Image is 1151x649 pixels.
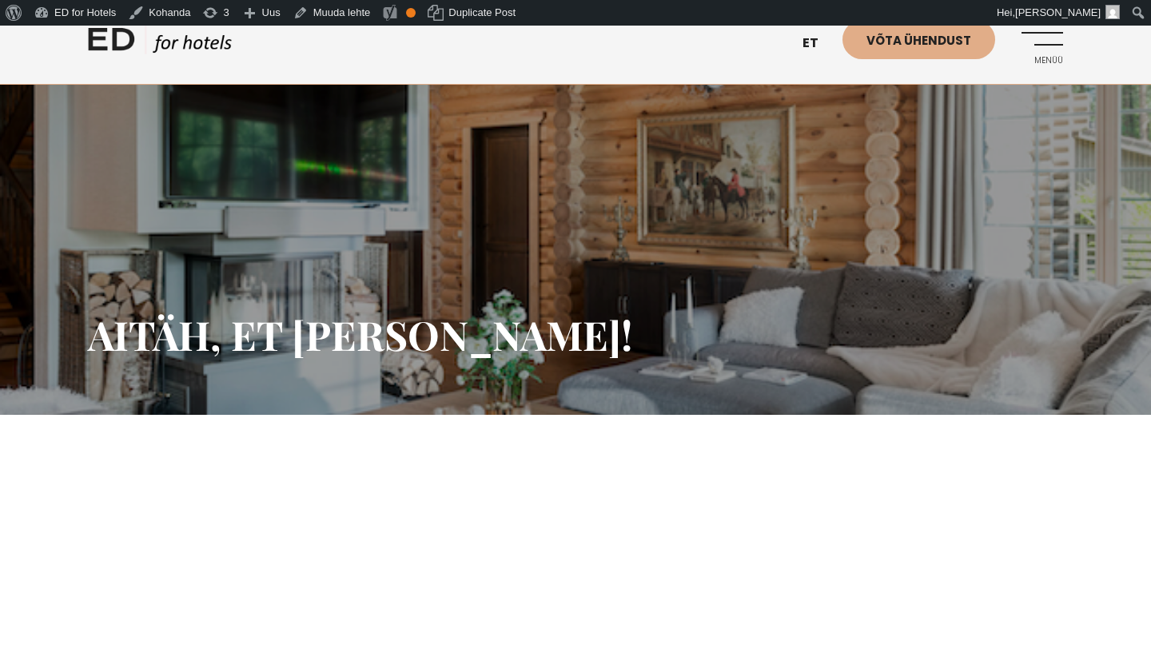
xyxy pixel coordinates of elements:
a: ED HOTELS [88,24,232,64]
span: Menüü [1019,56,1063,66]
span: Aitäh, et [PERSON_NAME]! [88,308,632,361]
a: Võta ühendust [842,20,995,59]
a: et [795,24,842,63]
span: [PERSON_NAME] [1015,6,1101,18]
div: OK [406,8,416,18]
a: Menüü [1019,20,1063,64]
